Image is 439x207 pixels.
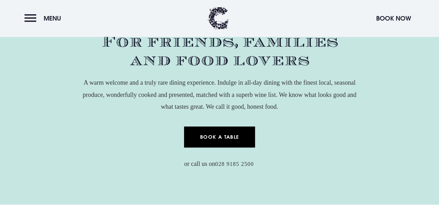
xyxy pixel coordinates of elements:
[373,11,415,26] button: Book Now
[80,158,359,170] p: or call us on
[215,161,254,168] a: 028 9185 2500
[208,7,229,30] img: Clandeboye Lodge
[44,14,61,22] span: Menu
[24,11,65,26] button: Menu
[80,33,359,70] h2: For friends, families and food lovers
[184,127,255,147] a: Book a Table
[80,77,359,113] p: A warm welcome and a truly rare dining experience. Indulge in all-day dining with the finest loca...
